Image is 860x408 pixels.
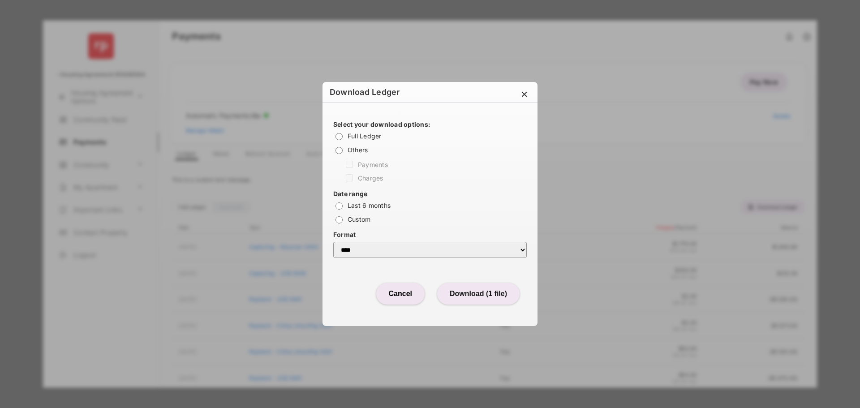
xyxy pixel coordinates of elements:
[358,161,388,168] label: Payments
[348,146,368,154] label: Others
[348,202,391,209] label: Last 6 months
[358,174,383,182] label: Charges
[520,86,528,107] div: ×
[348,132,382,140] label: Full Ledger
[348,215,371,223] label: Custom
[322,82,407,102] h6: Download Ledger
[333,190,527,198] label: Date range
[333,120,527,128] label: Select your download options:
[376,283,425,305] button: Cancel
[437,283,520,305] button: Download (1 file)
[333,231,527,238] label: Format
